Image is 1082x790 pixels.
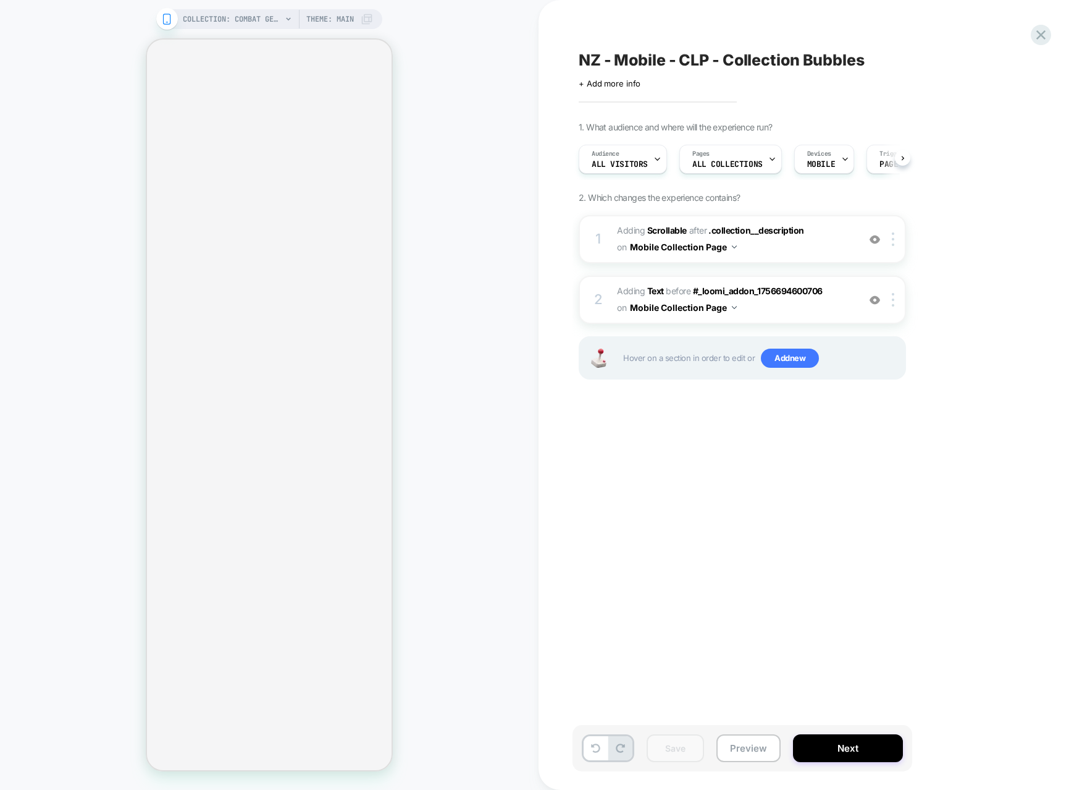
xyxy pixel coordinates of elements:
[692,160,763,169] span: ALL COLLECTIONS
[617,300,626,315] span: on
[793,734,903,762] button: Next
[892,293,894,307] img: close
[666,286,690,296] span: BEFORE
[592,160,648,169] span: All Visitors
[579,192,740,203] span: 2. Which changes the experience contains?
[879,160,921,169] span: Page Load
[807,160,835,169] span: MOBILE
[647,225,687,236] b: Scrollable
[183,9,282,29] span: COLLECTION: Combat Gear (Category)
[623,349,899,368] span: Hover on a section in order to edit or
[732,245,737,248] img: down arrow
[579,122,772,132] span: 1. What audience and where will the experience run?
[579,79,640,88] span: + Add more info
[870,295,880,305] img: crossed eye
[716,734,781,762] button: Preview
[306,9,354,29] span: Theme: MAIN
[592,287,605,312] div: 2
[617,225,687,236] span: Adding
[579,51,865,69] span: NZ - Mobile - CLP - Collection Bubbles
[592,227,605,252] div: 1
[630,238,737,256] button: Mobile Collection Page
[647,734,704,762] button: Save
[879,150,904,158] span: Trigger
[732,306,737,309] img: down arrow
[592,150,619,158] span: Audience
[617,239,626,255] span: on
[693,286,823,296] span: #_loomi_addon_1756694600706
[870,234,880,245] img: crossed eye
[761,349,819,368] span: Add new
[647,286,664,296] b: Text
[807,150,831,158] span: Devices
[617,286,664,296] span: Adding
[892,232,894,246] img: close
[689,225,707,236] span: AFTER
[708,225,804,236] span: .collection__description
[586,349,611,368] img: Joystick
[692,150,710,158] span: Pages
[630,299,737,316] button: Mobile Collection Page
